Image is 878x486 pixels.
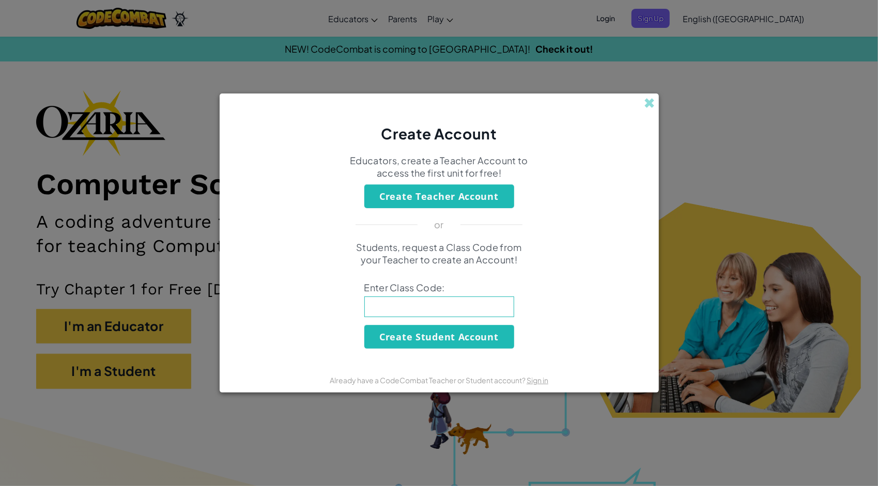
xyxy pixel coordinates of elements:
p: or [434,218,444,231]
button: Create Student Account [364,325,514,349]
p: Educators, create a Teacher Account to access the first unit for free! [349,154,530,179]
button: Create Teacher Account [364,184,514,208]
span: Enter Class Code: [364,281,514,294]
a: Sign in [527,375,548,385]
p: Students, request a Class Code from your Teacher to create an Account! [349,241,530,266]
span: Create Account [381,124,497,143]
span: Already have a CodeCombat Teacher or Student account? [330,375,527,385]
